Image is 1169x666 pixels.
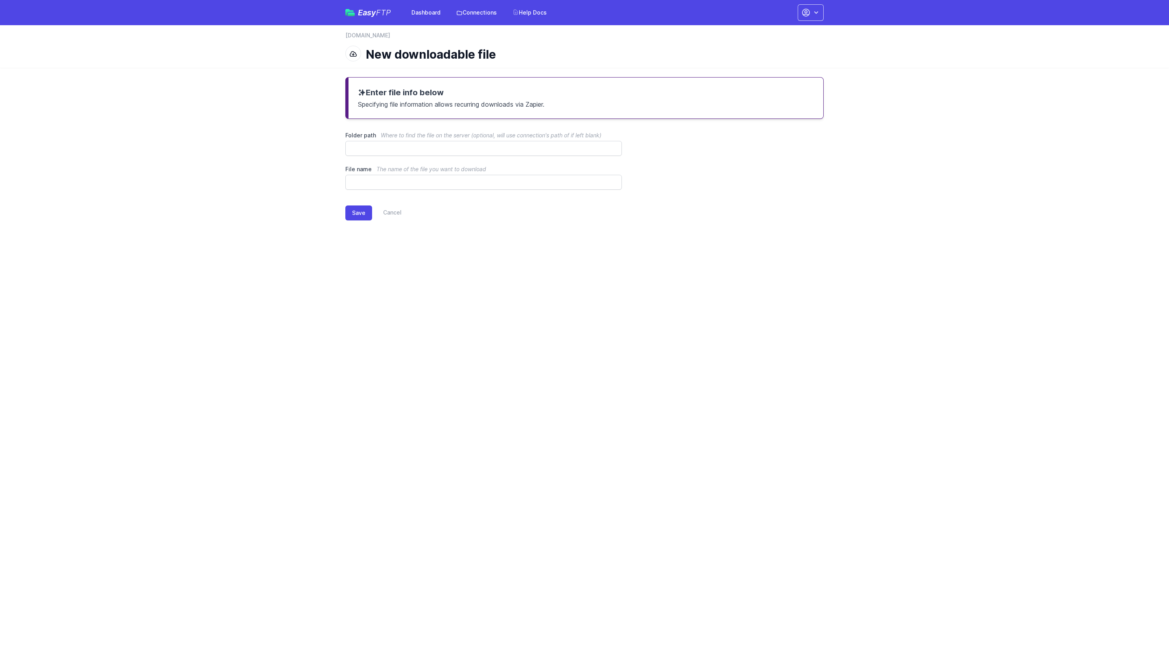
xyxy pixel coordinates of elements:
button: Save [345,205,372,220]
label: File name [345,165,622,173]
a: Help Docs [508,6,551,20]
span: Where to find the file on the server (optional, will use connection's path of if left blank) [381,132,601,139]
p: Specifying file information allows recurring downloads via Zapier. [358,98,814,109]
a: [DOMAIN_NAME] [345,31,390,39]
h1: New downloadable file [366,47,817,61]
h3: Enter file info below [358,87,814,98]
a: Dashboard [407,6,445,20]
nav: Breadcrumb [345,31,824,44]
label: Folder path [345,131,622,139]
a: Connections [452,6,502,20]
a: EasyFTP [345,9,391,17]
span: The name of the file you want to download [376,166,486,172]
a: Cancel [372,205,402,220]
img: easyftp_logo.png [345,9,355,16]
span: Easy [358,9,391,17]
span: FTP [376,8,391,17]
